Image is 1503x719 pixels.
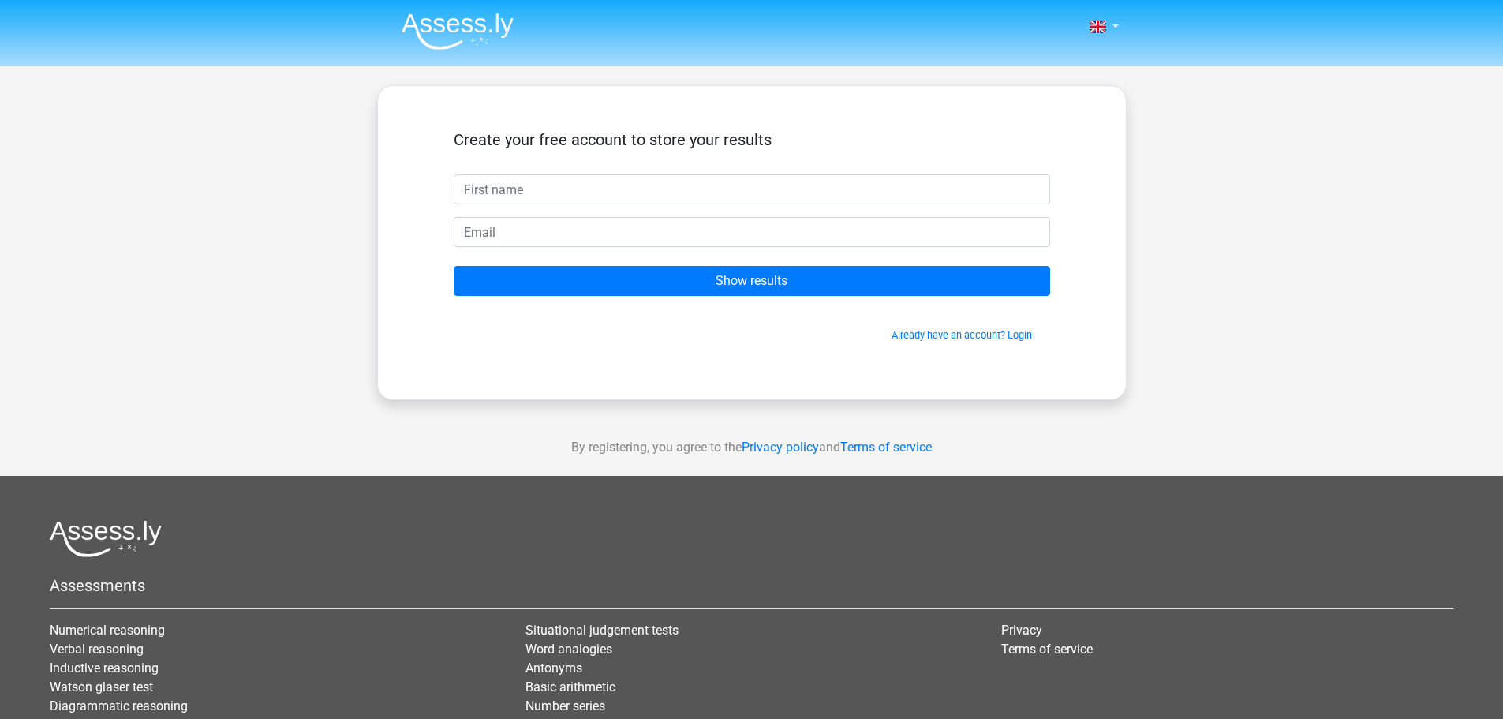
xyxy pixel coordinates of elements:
[525,680,615,695] a: Basic arithmetic
[892,329,1032,341] a: Already have an account? Login
[742,440,819,455] a: Privacy policy
[454,174,1050,204] input: First name
[50,576,1453,595] h5: Assessments
[402,13,514,50] img: Assessly
[454,130,1050,149] h5: Create your free account to store your results
[840,440,932,455] a: Terms of service
[525,642,612,657] a: Word analogies
[50,698,188,713] a: Diagrammatic reasoning
[525,698,605,713] a: Number series
[50,520,162,557] img: Assessly logo
[50,680,153,695] a: Watson glaser test
[525,623,679,638] a: Situational judgement tests
[1001,623,1042,638] a: Privacy
[454,217,1050,247] input: Email
[50,623,165,638] a: Numerical reasoning
[50,661,159,676] a: Inductive reasoning
[50,642,144,657] a: Verbal reasoning
[454,266,1050,296] input: Show results
[525,661,582,676] a: Antonyms
[1001,642,1093,657] a: Terms of service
